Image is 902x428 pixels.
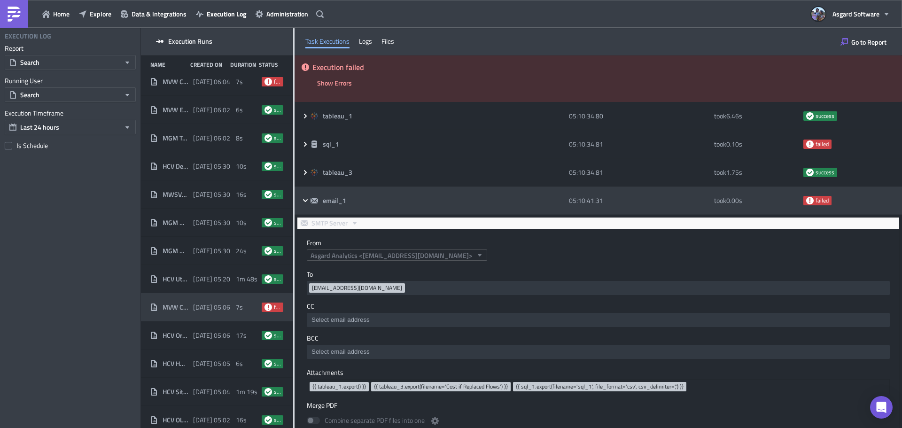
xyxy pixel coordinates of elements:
div: Task Executions [305,34,350,48]
div: 05:10:34.81 [569,164,710,181]
button: Search [5,55,136,70]
span: [EMAIL_ADDRESS][DOMAIN_NAME] [312,284,402,292]
span: failed [264,303,272,311]
div: Duration [230,61,254,68]
span: MGM Managers Standup Dashboard [163,247,188,255]
span: failed [274,303,280,311]
span: [DATE] 05:30 [193,162,230,171]
span: Data & Integrations [132,9,187,19]
button: Asgard Software [806,4,895,24]
span: success [264,163,272,170]
span: 16s [236,416,247,424]
span: success [806,112,814,120]
span: Asgard Analytics <[EMAIL_ADDRESS][DOMAIN_NAME]> [311,250,473,260]
button: Combine separate PDF files into one [429,415,441,427]
span: success [274,191,280,198]
label: Execution Timeframe [5,109,136,117]
span: 7s [236,303,243,311]
div: 05:10:41.31 [569,192,710,209]
button: Data & Integrations [116,7,191,21]
span: Execution Runs [168,37,212,46]
div: Files [381,34,394,48]
div: Open Intercom Messenger [870,396,893,419]
span: failed [264,78,272,86]
span: 1m 19s [236,388,257,396]
button: Show Errors [312,76,357,90]
label: Report [5,44,136,53]
span: SMTP Server [311,218,348,229]
label: Combine separate PDF files into one [307,415,441,427]
span: success [274,332,280,339]
span: HCV Orange Lake Retail Inspection Report [163,331,188,340]
button: Explore [74,7,116,21]
span: [DATE] 05:30 [193,247,230,255]
span: success [274,163,280,170]
span: MVW Cost If Replaced Flows [163,303,188,311]
span: [DATE] 05:02 [193,416,230,424]
span: failed [274,78,280,86]
span: success [274,275,280,283]
span: MVW Cost If Replaced Flows [163,78,188,86]
img: Avatar [810,6,826,22]
div: took 1.75 s [714,164,799,181]
div: 05:10:34.81 [569,136,710,153]
span: 6s [236,359,243,368]
span: HCV H2B Villa Inspections [163,359,188,368]
button: Execution Log [191,7,251,21]
span: success [274,360,280,367]
span: [DATE] 06:02 [193,106,230,114]
div: Status [259,61,279,68]
span: success [264,416,272,424]
span: Home [53,9,70,19]
span: success [264,219,272,226]
label: Is Schedule [5,141,136,150]
span: [DATE] 05:06 [193,331,230,340]
span: HCV OL Zone 2 3 Managers Standup [163,416,188,424]
button: Search [5,87,136,102]
span: Administration [266,9,308,19]
span: sql_1 [323,140,341,148]
span: [DATE] 05:05 [193,359,230,368]
div: 05:10:34.80 [569,108,710,125]
span: 1m 48s [236,275,257,283]
span: success [816,169,834,176]
button: Administration [251,7,313,21]
span: {{ tableau_3.export(filename='Cost if Replaced Flows') }} [374,383,508,390]
span: [DATE] 05:06 [193,303,230,311]
span: success [264,332,272,339]
span: [DATE] 05:30 [193,190,230,199]
span: success [264,134,272,142]
label: Running User [5,77,136,85]
span: success [274,106,280,114]
span: Go to Report [851,37,886,47]
span: tableau_3 [323,168,354,177]
span: success [264,388,272,396]
span: MWSVG Repeated Guest Requests Engineering [163,190,188,199]
span: [DATE] 05:30 [193,218,230,227]
span: Show Errors [317,78,352,88]
span: HCV Desert Club Security Work Orders [DATE] [163,162,188,171]
span: failed [806,140,814,148]
span: 17s [236,331,247,340]
a: Home [38,7,74,21]
body: Rich Text Area. Press ALT-0 for help. [4,4,578,11]
span: 7s [236,78,243,86]
span: success [274,388,280,396]
span: MVW ENG Work Orders Without Parts MVC Lakeshore Reserve [163,106,188,114]
button: Go to Report [836,34,891,49]
input: Select em ail add ress [309,347,886,357]
span: HCV Utilization Reporting - Regional [163,275,188,283]
label: CC [307,302,890,311]
span: success [264,247,272,255]
span: email_1 [323,196,348,205]
h4: Execution Log [5,32,51,40]
span: Last 24 hours [20,122,59,132]
span: success [264,275,272,283]
button: SMTP Server [297,218,362,229]
label: BCC [307,334,890,342]
span: {{ tableau_1.export() }} [312,383,366,390]
span: MGM Tower Services Deliveries by Hour [163,134,188,142]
